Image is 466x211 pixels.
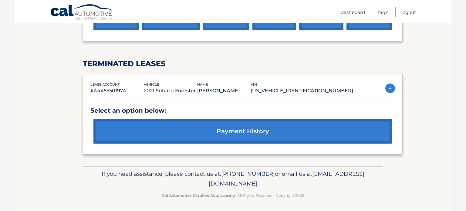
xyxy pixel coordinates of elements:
a: Cal Automotive [50,4,114,22]
span: vin [251,82,257,87]
span: name [197,82,208,87]
p: If you need assistance, please contact us at: or email us at [87,169,379,189]
a: Dashboard [341,7,365,17]
a: payment history [93,119,392,144]
span: vehicle [144,82,159,87]
img: accordion-active.svg [385,83,395,93]
a: FAQ's [378,7,388,17]
p: 2021 Subaru Forester [144,87,197,95]
p: [US_VEHICLE_IDENTIFICATION_NUMBER] [251,87,353,95]
strong: Cal Automotive Certified Auto Leasing [162,193,235,198]
a: Logout [401,7,416,17]
span: [EMAIL_ADDRESS][DOMAIN_NAME] [209,170,364,187]
p: [PERSON_NAME] [197,87,251,95]
h2: terminated leases [83,59,403,68]
p: - All Rights Reserved - Copyright 2025 [87,192,379,199]
span: lease account [90,82,120,87]
span: [PHONE_NUMBER] [221,170,275,177]
p: Select an option below: [90,105,395,116]
p: #44455501974 [90,87,144,95]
